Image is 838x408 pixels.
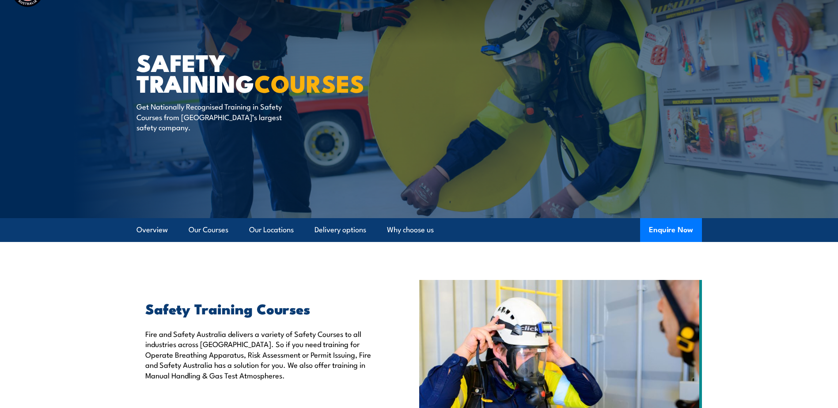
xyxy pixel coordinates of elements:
[640,218,702,242] button: Enquire Now
[145,329,379,380] p: Fire and Safety Australia delivers a variety of Safety Courses to all industries across [GEOGRAPH...
[137,52,355,93] h1: Safety Training
[315,218,366,242] a: Delivery options
[249,218,294,242] a: Our Locations
[387,218,434,242] a: Why choose us
[145,302,379,314] h2: Safety Training Courses
[189,218,228,242] a: Our Courses
[254,64,364,101] strong: COURSES
[137,101,298,132] p: Get Nationally Recognised Training in Safety Courses from [GEOGRAPHIC_DATA]’s largest safety comp...
[137,218,168,242] a: Overview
